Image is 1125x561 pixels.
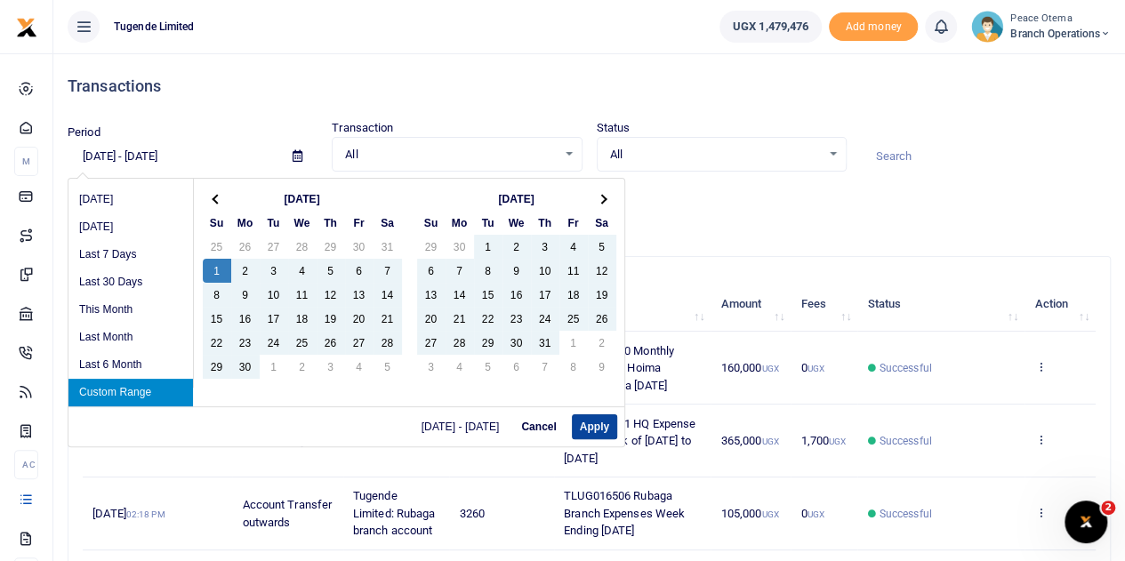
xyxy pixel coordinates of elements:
[564,417,695,465] span: TLUG016571 HQ Expense for the week of [DATE] to [DATE]
[203,283,231,307] td: 8
[417,235,446,259] td: 29
[446,307,474,331] td: 21
[16,17,37,38] img: logo-small
[446,283,474,307] td: 14
[761,437,778,446] small: UGX
[502,283,531,307] td: 16
[231,331,260,355] td: 23
[474,355,502,379] td: 5
[231,187,374,211] th: [DATE]
[559,283,588,307] td: 18
[374,355,402,379] td: 5
[531,331,559,355] td: 31
[559,211,588,235] th: Fr
[345,331,374,355] td: 27
[203,211,231,235] th: Su
[829,12,918,42] span: Add money
[203,307,231,331] td: 15
[260,355,288,379] td: 1
[721,361,779,374] span: 160,000
[880,360,932,376] span: Successful
[474,307,502,331] td: 22
[288,307,317,331] td: 18
[446,259,474,283] td: 7
[345,307,374,331] td: 20
[260,235,288,259] td: 27
[68,141,278,172] input: select period
[446,211,474,235] th: Mo
[288,283,317,307] td: 11
[374,283,402,307] td: 14
[474,211,502,235] th: Tu
[345,235,374,259] td: 30
[374,259,402,283] td: 7
[559,235,588,259] td: 4
[260,307,288,331] td: 17
[559,259,588,283] td: 11
[68,213,193,241] li: [DATE]
[14,147,38,176] li: M
[345,355,374,379] td: 4
[721,434,779,447] span: 365,000
[68,76,1111,96] h4: Transactions
[971,11,1003,43] img: profile-user
[317,331,345,355] td: 26
[68,186,193,213] li: [DATE]
[801,361,824,374] span: 0
[231,235,260,259] td: 26
[1025,276,1096,332] th: Action: activate to sort column ascending
[502,259,531,283] td: 9
[502,331,531,355] td: 30
[317,211,345,235] th: Th
[554,276,711,332] th: Memo: activate to sort column ascending
[260,283,288,307] td: 10
[474,331,502,355] td: 29
[502,307,531,331] td: 23
[260,331,288,355] td: 24
[460,507,485,520] span: 3260
[288,331,317,355] td: 25
[260,259,288,283] td: 3
[203,331,231,355] td: 22
[531,211,559,235] th: Th
[502,235,531,259] td: 2
[260,211,288,235] th: Tu
[417,211,446,235] th: Su
[317,307,345,331] td: 19
[374,307,402,331] td: 21
[422,421,507,432] span: [DATE] - [DATE]
[1101,501,1115,515] span: 2
[374,211,402,235] th: Sa
[588,211,616,235] th: Sa
[829,437,846,446] small: UGX
[711,276,791,332] th: Amount: activate to sort column ascending
[531,307,559,331] td: 24
[417,283,446,307] td: 13
[417,355,446,379] td: 3
[68,296,193,324] li: This Month
[203,355,231,379] td: 29
[588,331,616,355] td: 2
[502,355,531,379] td: 6
[231,307,260,331] td: 16
[446,355,474,379] td: 4
[761,509,778,519] small: UGX
[288,355,317,379] td: 2
[474,259,502,283] td: 8
[446,187,588,211] th: [DATE]
[68,124,100,141] label: Period
[68,241,193,268] li: Last 7 Days
[374,331,402,355] td: 28
[588,283,616,307] td: 19
[68,351,193,379] li: Last 6 Month
[588,259,616,283] td: 12
[880,433,932,449] span: Successful
[68,268,193,296] li: Last 30 Days
[126,509,165,519] small: 02:18 PM
[559,331,588,355] td: 1
[317,283,345,307] td: 12
[68,379,193,406] li: Custom Range
[14,450,38,479] li: Ac
[971,11,1111,43] a: profile-user Peace Otema Branch Operations
[531,235,559,259] td: 3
